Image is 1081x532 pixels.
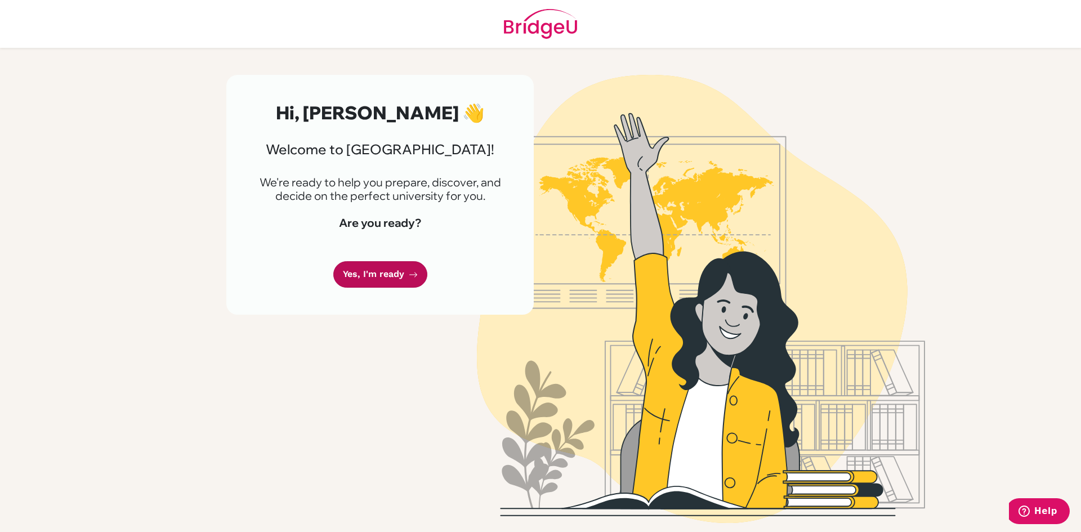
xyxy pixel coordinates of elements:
[333,261,427,288] a: Yes, I'm ready
[253,216,507,230] h4: Are you ready?
[253,102,507,123] h2: Hi, [PERSON_NAME] 👋
[253,176,507,203] p: We're ready to help you prepare, discover, and decide on the perfect university for you.
[380,75,1022,523] img: Welcome to Bridge U
[1009,498,1070,526] iframe: Opens a widget where you can find more information
[253,141,507,158] h3: Welcome to [GEOGRAPHIC_DATA]!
